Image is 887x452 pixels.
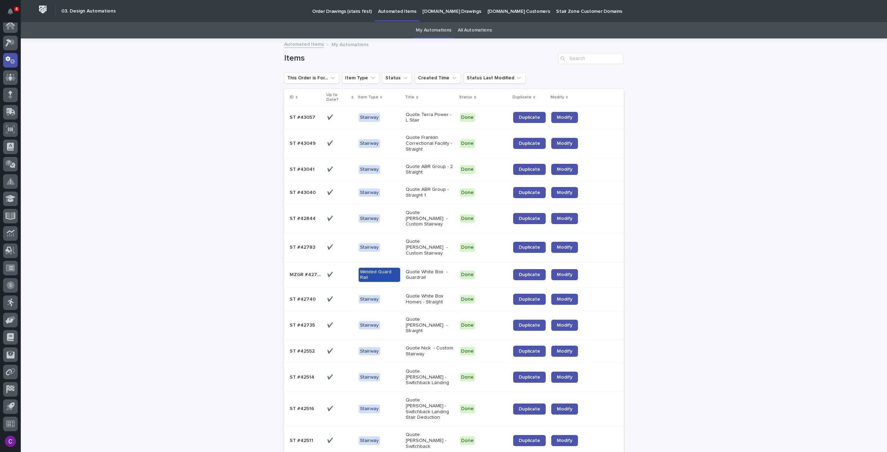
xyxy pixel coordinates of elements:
[406,345,454,357] p: Quote Nick - Custom Stairway
[551,242,578,253] a: Modify
[460,243,475,252] div: Done
[460,347,475,356] div: Done
[459,94,472,101] p: Status
[15,7,18,11] p: 4
[558,53,624,64] div: Search
[519,245,540,250] span: Duplicate
[551,112,578,123] a: Modify
[327,113,334,121] p: ✔️
[519,190,540,195] span: Duplicate
[284,181,624,204] tr: ST #43040ST #43040 ✔️✔️ StairwayQuote ABR Group - Straight 1DoneDuplicateModify
[557,141,572,146] span: Modify
[513,346,546,357] a: Duplicate
[290,94,294,101] p: ID
[406,164,454,176] p: Quote ABR Group - 2 Straight
[416,22,451,38] a: My Automations
[327,436,334,444] p: ✔️
[513,164,546,175] a: Duplicate
[327,139,334,147] p: ✔️
[551,269,578,280] a: Modify
[284,72,339,83] button: This Order is For...
[460,165,475,174] div: Done
[284,363,624,391] tr: ST #42514ST #42514 ✔️✔️ StairwayQuote [PERSON_NAME] - Switchback LandingDoneDuplicateModify
[284,233,624,262] tr: ST #42783ST #42783 ✔️✔️ StairwayQuote [PERSON_NAME] - Custom StairwayDoneDuplicateModify
[519,272,540,277] span: Duplicate
[513,242,546,253] a: Duplicate
[519,375,540,380] span: Duplicate
[284,262,624,288] tr: MZGR #42745MZGR #42745 ✔️✔️ Welded Guard RailQuote White Box - GuardrailDoneDuplicateModify
[557,297,572,302] span: Modify
[359,405,380,413] div: Stairway
[519,115,540,120] span: Duplicate
[36,3,49,16] img: Workspace Logo
[406,369,454,386] p: Quote [PERSON_NAME] - Switchback Landing
[284,158,624,181] tr: ST #43041ST #43041 ✔️✔️ StairwayQuote ABR Group - 2 StraightDoneDuplicateModify
[557,349,572,354] span: Modify
[513,372,546,383] a: Duplicate
[406,317,454,334] p: Quote [PERSON_NAME] - Straight
[284,53,555,63] h1: Items
[61,8,116,14] h2: 03. Design Automations
[326,91,350,104] p: Up to Date?
[458,22,492,38] a: All Automations
[519,407,540,411] span: Duplicate
[519,141,540,146] span: Duplicate
[290,139,317,147] p: ST #43049
[327,271,334,278] p: ✔️
[557,190,572,195] span: Modify
[290,113,317,121] p: ST #43057
[557,245,572,250] span: Modify
[342,72,379,83] button: Item Type
[359,243,380,252] div: Stairway
[557,167,572,172] span: Modify
[460,139,475,148] div: Done
[327,295,334,302] p: ✔️
[3,4,18,19] button: Notifications
[284,288,624,311] tr: ST #42740ST #42740 ✔️✔️ StairwayQuote White Box Homes - StraightDoneDuplicateModify
[557,375,572,380] span: Modify
[551,372,578,383] a: Modify
[284,129,624,158] tr: ST #43049ST #43049 ✔️✔️ StairwayQuote Franklin Correctional Facility - StraightDoneDuplicateModify
[290,405,316,412] p: ST #42516
[3,434,18,449] button: users-avatar
[359,373,380,382] div: Stairway
[513,112,546,123] a: Duplicate
[284,311,624,339] tr: ST #42735ST #42735 ✔️✔️ StairwayQuote [PERSON_NAME] - StraightDoneDuplicateModify
[359,347,380,356] div: Stairway
[519,349,540,354] span: Duplicate
[551,213,578,224] a: Modify
[406,210,454,227] p: Quote [PERSON_NAME] - Custom Stairway
[406,397,454,420] p: Quote [PERSON_NAME] - Switchback Landing Stair Deduction
[284,106,624,129] tr: ST #43057ST #43057 ✔️✔️ StairwayQuote Terra Power - L StairDoneDuplicateModify
[359,436,380,445] div: Stairway
[513,187,546,198] a: Duplicate
[513,404,546,415] a: Duplicate
[551,320,578,331] a: Modify
[359,295,380,304] div: Stairway
[551,294,578,305] a: Modify
[327,243,334,250] p: ✔️
[406,187,454,198] p: Quote ABR Group - Straight 1
[327,165,334,172] p: ✔️
[513,213,546,224] a: Duplicate
[284,340,624,363] tr: ST #42552ST #42552 ✔️✔️ StairwayQuote Nick - Custom StairwayDoneDuplicateModify
[359,113,380,122] div: Stairway
[519,167,540,172] span: Duplicate
[358,94,378,101] p: Item Type
[460,436,475,445] div: Done
[460,188,475,197] div: Done
[519,323,540,328] span: Duplicate
[557,216,572,221] span: Modify
[406,269,454,281] p: Quote White Box - Guardrail
[359,321,380,330] div: Stairway
[557,438,572,443] span: Modify
[557,323,572,328] span: Modify
[290,436,315,444] p: ST #42511
[519,438,540,443] span: Duplicate
[9,8,18,19] div: Notifications4
[290,295,317,302] p: ST #42740
[359,139,380,148] div: Stairway
[460,373,475,382] div: Done
[551,346,578,357] a: Modify
[513,138,546,149] a: Duplicate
